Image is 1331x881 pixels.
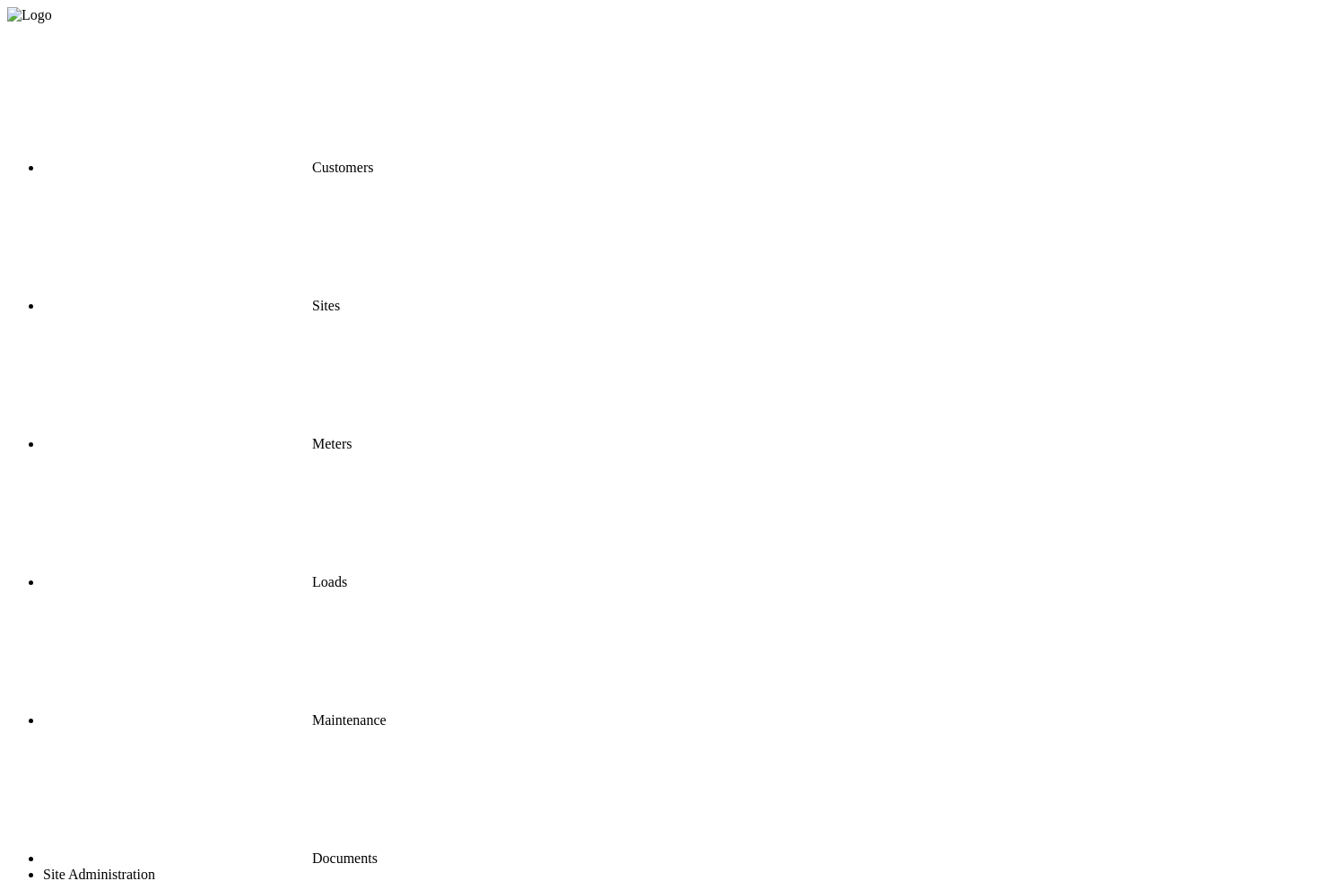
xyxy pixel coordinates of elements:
[43,298,340,313] a: Sites
[43,574,347,589] a: Loads
[43,160,373,175] a: Customers
[7,7,52,23] img: Logo
[43,712,387,728] a: Maintenance
[43,436,352,451] a: Meters
[43,850,378,866] a: Documents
